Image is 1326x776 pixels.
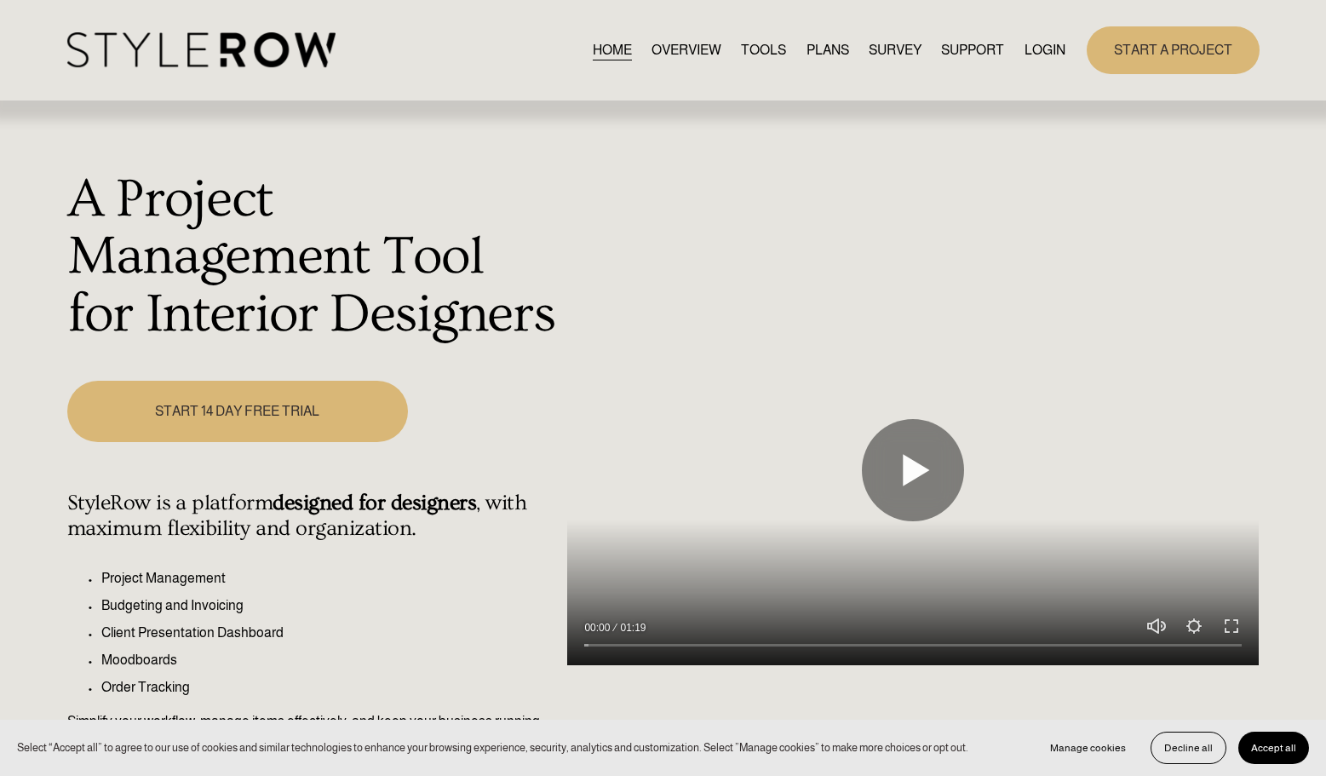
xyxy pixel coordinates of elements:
[101,623,559,643] p: Client Presentation Dashboard
[941,38,1004,61] a: folder dropdown
[1050,742,1126,754] span: Manage cookies
[101,677,559,698] p: Order Tracking
[1087,26,1260,73] a: START A PROJECT
[1164,742,1213,754] span: Decline all
[1151,732,1226,764] button: Decline all
[1037,732,1139,764] button: Manage cookies
[614,619,650,636] div: Duration
[584,639,1242,651] input: Seek
[101,595,559,616] p: Budgeting and Invoicing
[652,38,721,61] a: OVERVIEW
[862,419,964,521] button: Play
[67,32,336,67] img: StyleRow
[593,38,632,61] a: HOME
[101,650,559,670] p: Moodboards
[67,491,559,542] h4: StyleRow is a platform , with maximum flexibility and organization.
[1251,742,1296,754] span: Accept all
[1025,38,1065,61] a: LOGIN
[941,40,1004,60] span: SUPPORT
[67,171,559,344] h1: A Project Management Tool for Interior Designers
[101,568,559,589] p: Project Management
[17,739,968,756] p: Select “Accept all” to agree to our use of cookies and similar technologies to enhance your brows...
[741,38,786,61] a: TOOLS
[273,491,476,515] strong: designed for designers
[67,381,408,441] a: START 14 DAY FREE TRIAL
[67,711,559,752] p: Simplify your workflow, manage items effectively, and keep your business running seamlessly.
[807,38,849,61] a: PLANS
[869,38,921,61] a: SURVEY
[584,619,614,636] div: Current time
[1238,732,1309,764] button: Accept all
